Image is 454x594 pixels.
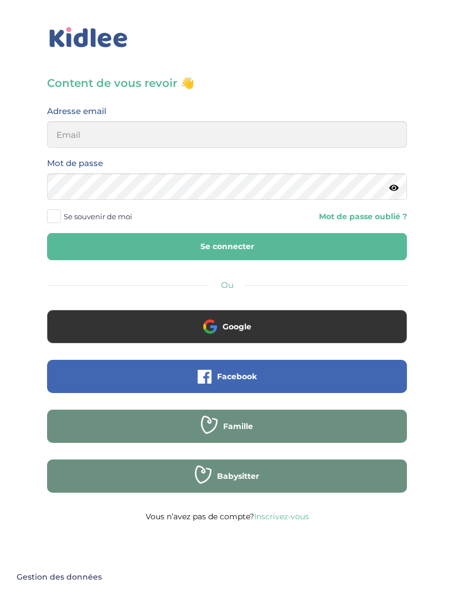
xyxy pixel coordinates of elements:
label: Mot de passe [47,156,103,171]
a: Facebook [47,379,407,389]
h3: Content de vous revoir 👋 [47,75,407,91]
a: Famille [47,428,407,439]
button: Babysitter [47,459,407,493]
a: Babysitter [47,478,407,489]
label: Adresse email [47,104,106,118]
span: Gestion des données [17,572,102,582]
button: Google [47,310,407,343]
span: Se souvenir de moi [64,209,132,224]
a: Google [47,329,407,339]
span: Google [223,321,251,332]
img: logo_kidlee_bleu [47,25,130,50]
button: Facebook [47,360,407,393]
img: facebook.png [198,370,211,384]
span: Ou [221,280,234,290]
span: Facebook [217,371,257,382]
a: Inscrivez-vous [254,512,309,521]
a: Mot de passe oublié ? [319,211,407,222]
button: Se connecter [47,233,407,260]
button: Gestion des données [10,566,109,589]
button: Famille [47,410,407,443]
input: Email [47,121,407,148]
span: Babysitter [217,471,259,482]
p: Vous n’avez pas de compte? [47,509,407,524]
img: google.png [203,319,217,333]
span: Famille [223,421,253,432]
